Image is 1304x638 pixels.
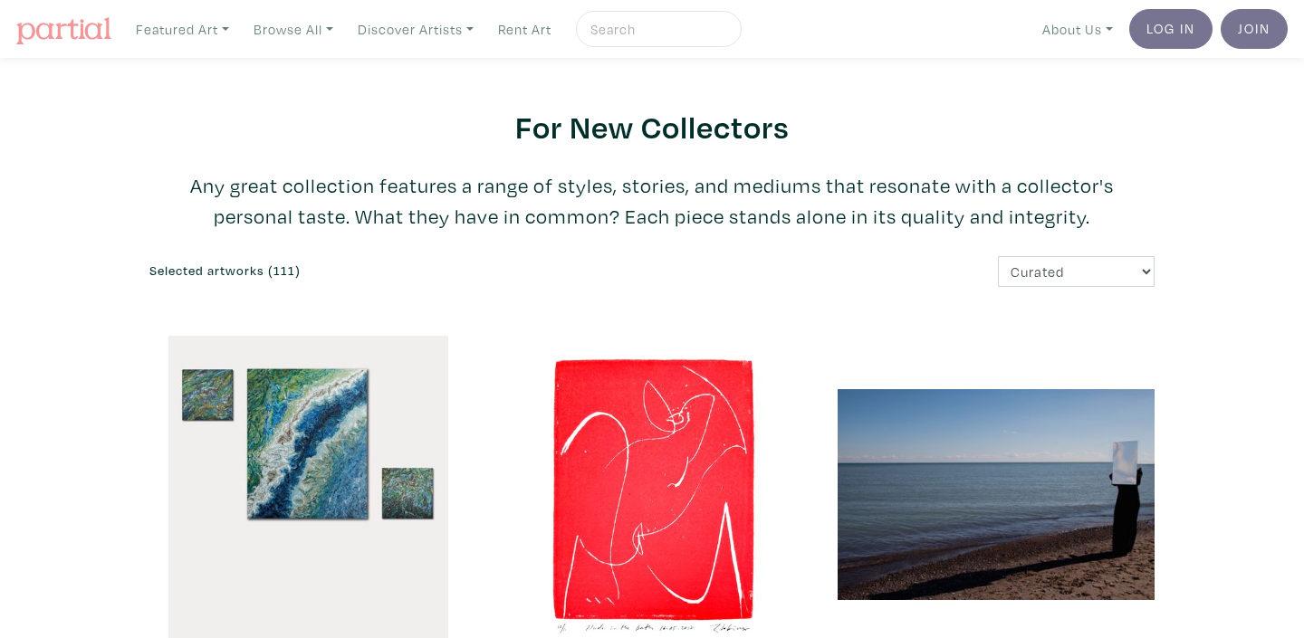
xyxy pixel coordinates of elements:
[149,107,1155,146] h2: For New Collectors
[245,11,341,48] a: Browse All
[490,11,560,48] a: Rent Art
[1221,9,1288,49] a: Join
[350,11,482,48] a: Discover Artists
[149,170,1155,232] p: Any great collection features a range of styles, stories, and mediums that resonate with a collec...
[128,11,237,48] a: Featured Art
[1129,9,1213,49] a: Log In
[149,263,638,279] h6: Selected artworks (111)
[589,18,724,41] input: Search
[1034,11,1121,48] a: About Us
